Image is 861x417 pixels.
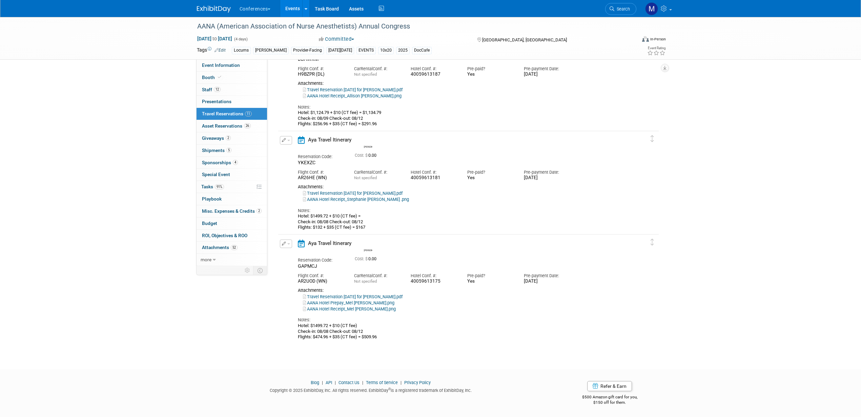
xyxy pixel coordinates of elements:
[524,72,538,77] span: [DATE]
[202,62,240,68] span: Event Information
[202,111,252,116] span: Travel Reservations
[298,184,627,190] div: Attachments:
[202,148,231,153] span: Shipments
[298,169,344,175] div: Flight Conf. #:
[378,47,394,54] div: 10x20
[326,380,332,385] a: API
[197,46,226,54] td: Tags
[197,145,267,156] a: Shipments5
[354,169,401,175] div: Car Conf. #:
[215,184,224,189] span: 91%
[650,37,666,42] div: In-Person
[298,323,627,340] div: Hotel: $1499.72 + $10 (CT fee) Check-in: 08/08 Check-out: 08/12 Flights: $474.96 + $35 (CT fee) =...
[355,153,368,158] span: Cost: $
[197,181,267,193] a: Tasks91%
[202,221,217,226] span: Budget
[202,172,230,177] span: Special Event
[197,217,267,229] a: Budget
[298,273,344,279] div: Flight Conf. #:
[202,160,238,165] span: Sponsorships
[257,208,262,213] span: 2
[411,72,457,77] div: 40059613187
[524,175,538,180] span: [DATE]
[226,135,231,140] span: 2
[467,169,514,175] div: Pre-paid?
[298,136,305,144] i: Aya Travel Itinerary
[197,230,267,242] a: ROI, Objectives & ROO
[555,390,664,405] div: $500 Amazon gift card for you,
[596,35,666,45] div: Event Format
[354,72,377,77] span: Not specified
[202,99,231,104] span: Presentations
[303,197,409,202] a: AANA Hotel Receipt_Stephanie [PERSON_NAME] .png
[308,240,351,246] span: Aya Travel Itinerary
[298,81,627,86] div: Attachments:
[211,36,218,41] span: to
[202,75,223,80] span: Booth
[291,47,324,54] div: Provider-Facing
[642,36,649,42] img: Format-Inperson.png
[298,110,627,127] div: Hotel: $1,124.79 + $10 (CT fee) = $1,134.79 Check-in: 08/09 Check-out: 08/12 Flights: $256.96 + $...
[197,132,267,144] a: Giveaways2
[482,37,567,42] span: [GEOGRAPHIC_DATA], [GEOGRAPHIC_DATA]
[651,135,654,142] i: Click and drag to move item
[396,47,410,54] div: 2025
[355,257,379,261] span: 0.00
[605,3,636,15] a: Search
[326,47,354,54] div: [DATE][DATE]
[202,135,231,141] span: Giveaways
[412,47,432,54] div: DocCafe
[202,233,247,238] span: ROI, Objectives & ROO
[354,66,401,72] div: Car Conf. #:
[361,66,373,71] span: Rental
[197,120,267,132] a: Asset Reservations26
[303,87,403,92] a: Travel Reservation [DATE] for [PERSON_NAME].pdf
[298,66,344,72] div: Flight Conf. #:
[242,266,253,275] td: Personalize Event Tab Strip
[308,137,351,143] span: Aya Travel Itinerary
[524,169,570,175] div: Pre-payment Date:
[298,72,344,77] div: H9BZPR (DL)
[202,87,221,92] span: Staff
[467,279,475,284] span: Yes
[651,239,654,246] i: Click and drag to move item
[195,20,626,33] div: AANA (American Association of Nurse Anesthetists) Annual Congress
[364,248,372,252] div: Mel Liwanag
[524,279,538,284] span: [DATE]
[298,257,345,263] div: Reservation Code:
[355,257,368,261] span: Cost: $
[197,157,267,169] a: Sponsorships4
[320,380,325,385] span: |
[226,148,231,153] span: 5
[298,154,345,160] div: Reservation Code:
[201,257,211,262] span: more
[298,240,305,247] i: Aya Travel Itinerary
[202,196,222,202] span: Playbook
[645,2,658,15] img: Marygrace LeGros
[233,160,238,165] span: 4
[399,380,403,385] span: |
[253,47,289,54] div: [PERSON_NAME]
[303,300,394,305] a: AANA Hotel Prepay_Mel [PERSON_NAME].png
[298,288,627,293] div: Attachments:
[364,135,373,145] img: Stephanie Donley
[253,266,267,275] td: Toggle Event Tabs
[303,93,402,98] a: AANA Hotel Receipt_Allison [PERSON_NAME].png
[197,96,267,108] a: Presentations
[197,193,267,205] a: Playbook
[233,37,248,41] span: (4 days)
[364,239,373,248] img: Mel Liwanag
[298,56,319,62] span: DBAWXM
[197,59,267,71] a: Event Information
[214,87,221,92] span: 12
[202,245,238,250] span: Attachments
[361,273,373,278] span: Rental
[614,6,630,12] span: Search
[411,169,457,175] div: Hotel Conf. #:
[311,380,319,385] a: Blog
[197,108,267,120] a: Travel Reservations11
[362,239,374,252] div: Mel Liwanag
[197,242,267,253] a: Attachments52
[339,380,360,385] a: Contact Us
[298,104,627,110] div: Notes:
